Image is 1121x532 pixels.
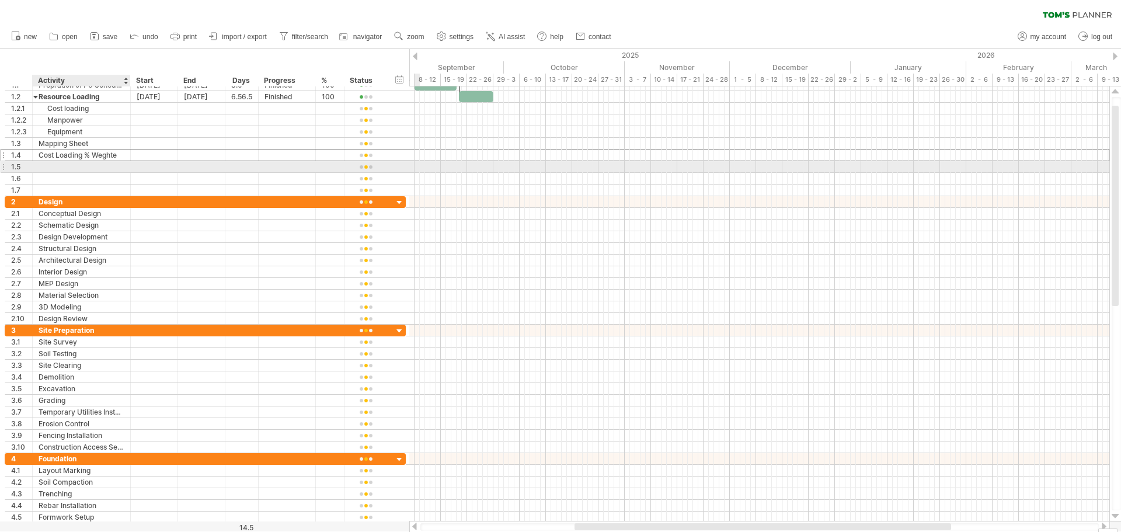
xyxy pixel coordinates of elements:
div: December 2025 [730,61,851,74]
span: contact [589,33,611,41]
a: import / export [206,29,270,44]
div: 29 - 2 [835,74,861,86]
a: help [534,29,567,44]
div: 2.1 [11,208,32,219]
span: import / export [222,33,267,41]
div: Conceptual Design [39,208,124,219]
div: 100 [322,91,338,102]
div: [DATE] [178,91,225,102]
div: 22 - 26 [809,74,835,86]
div: 3.10 [11,441,32,453]
span: new [24,33,37,41]
div: % [321,75,337,86]
div: 3.1 [11,336,32,347]
div: Excavation [39,383,124,394]
div: 3.8 [11,418,32,429]
a: zoom [391,29,427,44]
div: Rebar Installation [39,500,124,511]
div: 24 - 28 [704,74,730,86]
div: 2.2 [11,220,32,231]
div: 2.10 [11,313,32,324]
div: 3D Modeling [39,301,124,312]
div: 1.2.2 [11,114,32,126]
div: 19 - 23 [914,74,940,86]
div: Schematic Design [39,220,124,231]
div: 4.2 [11,477,32,488]
div: 23 - 27 [1045,74,1071,86]
div: 3.6 [11,395,32,406]
div: Activity [38,75,124,86]
div: Cost loading [39,103,124,114]
a: navigator [337,29,385,44]
div: 26 - 30 [940,74,966,86]
div: Site Preparation [39,325,124,336]
div: Start [136,75,171,86]
div: 16 - 20 [1019,74,1045,86]
div: February 2026 [966,61,1071,74]
div: Grading [39,395,124,406]
div: Resource Loading [39,91,124,102]
div: September 2025 [388,61,504,74]
div: 8 - 12 [415,74,441,86]
a: log out [1075,29,1116,44]
div: Construction Access Setup [39,441,124,453]
span: zoom [407,33,424,41]
span: log out [1091,33,1112,41]
div: 3 - 7 [625,74,651,86]
div: Show Legend [1098,528,1117,532]
div: 2.7 [11,278,32,289]
div: 2.8 [11,290,32,301]
div: 22 - 26 [467,74,493,86]
a: my account [1015,29,1070,44]
div: Progress [264,75,309,86]
div: Structural Design [39,243,124,254]
div: Days [225,75,257,86]
div: 2 - 6 [966,74,993,86]
div: 2 [11,196,32,207]
div: Interior Design [39,266,124,277]
div: 1.2 [11,91,32,102]
span: navigator [353,33,382,41]
div: 9 - 13 [993,74,1019,86]
div: Cost Loading % Weghte [39,149,124,161]
div: 1.3 [11,138,32,149]
span: print [183,33,197,41]
div: October 2025 [504,61,625,74]
div: 2.5 [11,255,32,266]
div: 4.3 [11,488,32,499]
div: Layout Marking [39,465,124,476]
span: AI assist [499,33,525,41]
a: contact [573,29,615,44]
div: 3.3 [11,360,32,371]
div: 1.5 [11,161,32,172]
a: AI assist [483,29,528,44]
div: 2.6 [11,266,32,277]
a: undo [127,29,162,44]
div: 1.4 [11,149,32,161]
span: help [550,33,563,41]
div: MEP Design [39,278,124,289]
div: 10 - 14 [651,74,677,86]
div: 3.4 [11,371,32,383]
div: 1.6 [11,173,32,184]
div: 3.7 [11,406,32,418]
div: 4 [11,453,32,464]
div: 3.2 [11,348,32,359]
div: Equipment [39,126,124,137]
div: Erosion Control [39,418,124,429]
a: filter/search [276,29,332,44]
div: Site Clearing [39,360,124,371]
div: 5 - 9 [861,74,887,86]
div: Design Review [39,313,124,324]
div: 1.7 [11,185,32,196]
div: 29 - 3 [493,74,520,86]
a: save [87,29,121,44]
div: Manpower [39,114,124,126]
div: Fencing Installation [39,430,124,441]
div: 27 - 31 [598,74,625,86]
div: January 2026 [851,61,966,74]
a: new [8,29,40,44]
div: 8 - 12 [756,74,782,86]
div: 4.1 [11,465,32,476]
div: 1.2.3 [11,126,32,137]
